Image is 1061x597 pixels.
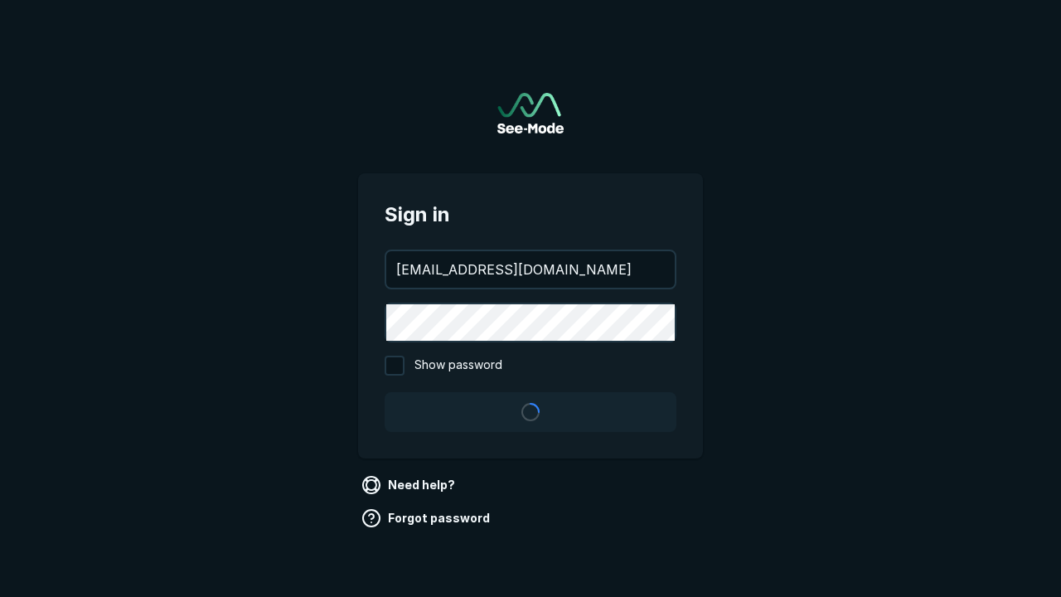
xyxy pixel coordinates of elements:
span: Sign in [385,200,676,230]
input: your@email.com [386,251,675,288]
a: Need help? [358,472,462,498]
a: Go to sign in [497,93,564,133]
a: Forgot password [358,505,497,531]
span: Show password [414,356,502,376]
img: See-Mode Logo [497,93,564,133]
